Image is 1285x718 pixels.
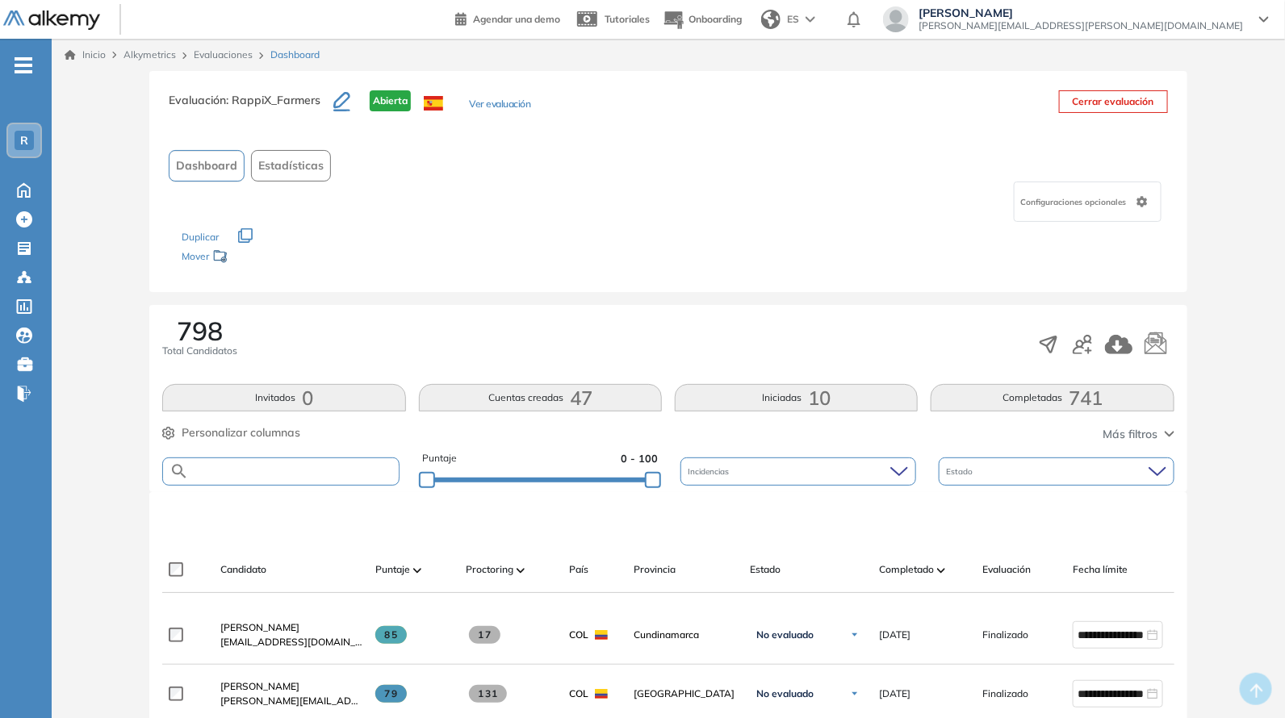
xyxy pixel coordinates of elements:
[675,384,918,411] button: Iniciadas10
[424,96,443,111] img: ESP
[169,90,333,124] h3: Evaluación
[3,10,100,31] img: Logo
[1059,90,1168,113] button: Cerrar evaluación
[982,628,1028,642] span: Finalizado
[595,630,608,640] img: COL
[220,694,362,708] span: [PERSON_NAME][EMAIL_ADDRESS][DOMAIN_NAME]
[982,687,1028,701] span: Finalizado
[634,687,737,701] span: [GEOGRAPHIC_DATA]
[517,568,525,573] img: [missing "en.ARROW_ALT" translation]
[1014,182,1162,222] div: Configuraciones opcionales
[170,461,189,482] img: SEARCH_ALT
[663,2,742,37] button: Onboarding
[1021,196,1130,208] span: Configuraciones opcionales
[473,13,560,25] span: Agendar una demo
[182,231,219,243] span: Duplicar
[419,384,662,411] button: Cuentas creadas47
[919,6,1243,19] span: [PERSON_NAME]
[251,150,331,182] button: Estadísticas
[469,97,530,114] button: Ver evaluación
[455,8,560,27] a: Agendar una demo
[375,562,410,577] span: Puntaje
[947,465,977,478] span: Estado
[176,157,237,174] span: Dashboard
[937,568,945,573] img: [missing "en.ARROW_ALT" translation]
[469,626,500,644] span: 17
[182,424,300,441] span: Personalizar columnas
[850,630,860,640] img: Ícono de flecha
[182,243,343,273] div: Mover
[65,48,106,62] a: Inicio
[1073,562,1128,577] span: Fecha límite
[689,465,733,478] span: Incidencias
[569,628,588,642] span: COL
[756,687,814,700] span: No evaluado
[879,562,934,577] span: Completado
[806,16,815,23] img: arrow
[220,562,266,577] span: Candidato
[466,562,513,577] span: Proctoring
[879,628,910,642] span: [DATE]
[169,150,245,182] button: Dashboard
[931,384,1174,411] button: Completadas741
[270,48,320,62] span: Dashboard
[20,134,28,147] span: R
[220,679,362,694] a: [PERSON_NAME]
[569,687,588,701] span: COL
[569,562,588,577] span: País
[194,48,253,61] a: Evaluaciones
[605,13,650,25] span: Tutoriales
[1103,426,1158,443] span: Más filtros
[162,424,300,441] button: Personalizar columnas
[162,384,405,411] button: Invitados0
[939,457,1174,486] div: Estado
[422,451,457,466] span: Puntaje
[982,562,1031,577] span: Evaluación
[634,562,676,577] span: Provincia
[879,687,910,701] span: [DATE]
[226,93,320,107] span: : RappiX_Farmers
[220,635,362,649] span: [EMAIL_ADDRESS][DOMAIN_NAME]
[1103,426,1174,443] button: Más filtros
[850,689,860,699] img: Ícono de flecha
[15,64,32,67] i: -
[123,48,176,61] span: Alkymetrics
[634,628,737,642] span: Cundinamarca
[750,562,781,577] span: Estado
[220,620,362,635] a: [PERSON_NAME]
[761,10,781,29] img: world
[220,680,299,692] span: [PERSON_NAME]
[595,689,608,699] img: COL
[162,344,237,358] span: Total Candidatos
[375,685,407,703] span: 79
[258,157,324,174] span: Estadísticas
[375,626,407,644] span: 85
[370,90,411,111] span: Abierta
[413,568,421,573] img: [missing "en.ARROW_ALT" translation]
[220,621,299,633] span: [PERSON_NAME]
[787,12,799,27] span: ES
[177,318,223,344] span: 798
[680,457,916,486] div: Incidencias
[756,628,814,641] span: No evaluado
[689,13,742,25] span: Onboarding
[469,685,507,703] span: 131
[919,19,1243,32] span: [PERSON_NAME][EMAIL_ADDRESS][PERSON_NAME][DOMAIN_NAME]
[621,451,658,466] span: 0 - 100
